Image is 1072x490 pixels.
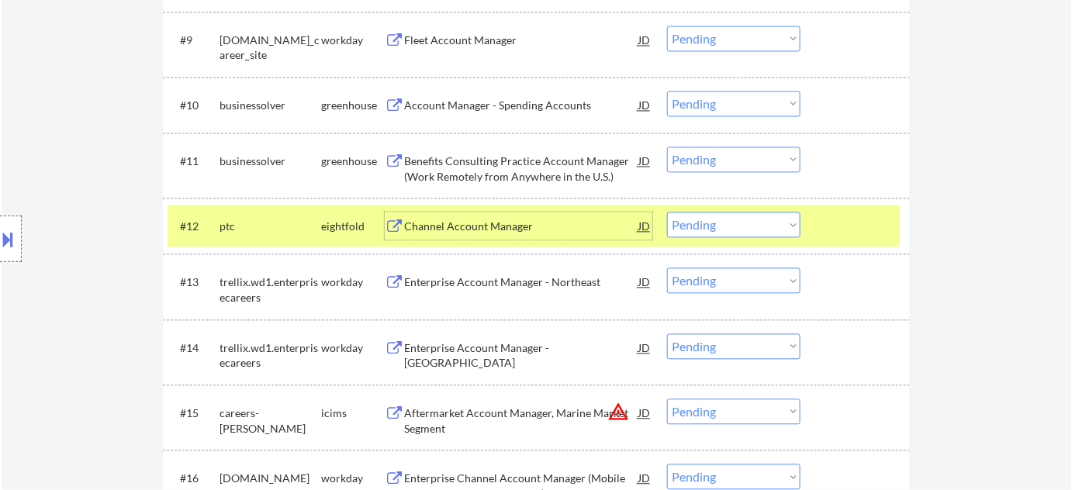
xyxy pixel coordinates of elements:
[637,333,652,361] div: JD
[637,26,652,53] div: JD
[321,33,385,48] div: workday
[637,212,652,240] div: JD
[220,405,321,436] div: careers-[PERSON_NAME]
[404,98,638,113] div: Account Manager - Spending Accounts
[637,267,652,295] div: JD
[321,98,385,113] div: greenhouse
[637,399,652,426] div: JD
[607,401,629,423] button: warning_amber
[321,274,385,290] div: workday
[637,147,652,174] div: JD
[180,405,207,421] div: #15
[321,405,385,421] div: icims
[404,405,638,436] div: Aftermarket Account Manager, Marine Market Segment
[637,91,652,119] div: JD
[220,471,321,486] div: [DOMAIN_NAME]
[404,33,638,48] div: Fleet Account Manager
[180,33,207,48] div: #9
[404,274,638,290] div: Enterprise Account Manager - Northeast
[321,340,385,356] div: workday
[220,33,321,63] div: [DOMAIN_NAME]_career_site
[404,340,638,371] div: Enterprise Account Manager - [GEOGRAPHIC_DATA]
[321,219,385,234] div: eightfold
[404,154,638,184] div: Benefits Consulting Practice Account Manager (Work Remotely from Anywhere in the U.S.)
[404,219,638,234] div: Channel Account Manager
[321,154,385,169] div: greenhouse
[180,471,207,486] div: #16
[321,471,385,486] div: workday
